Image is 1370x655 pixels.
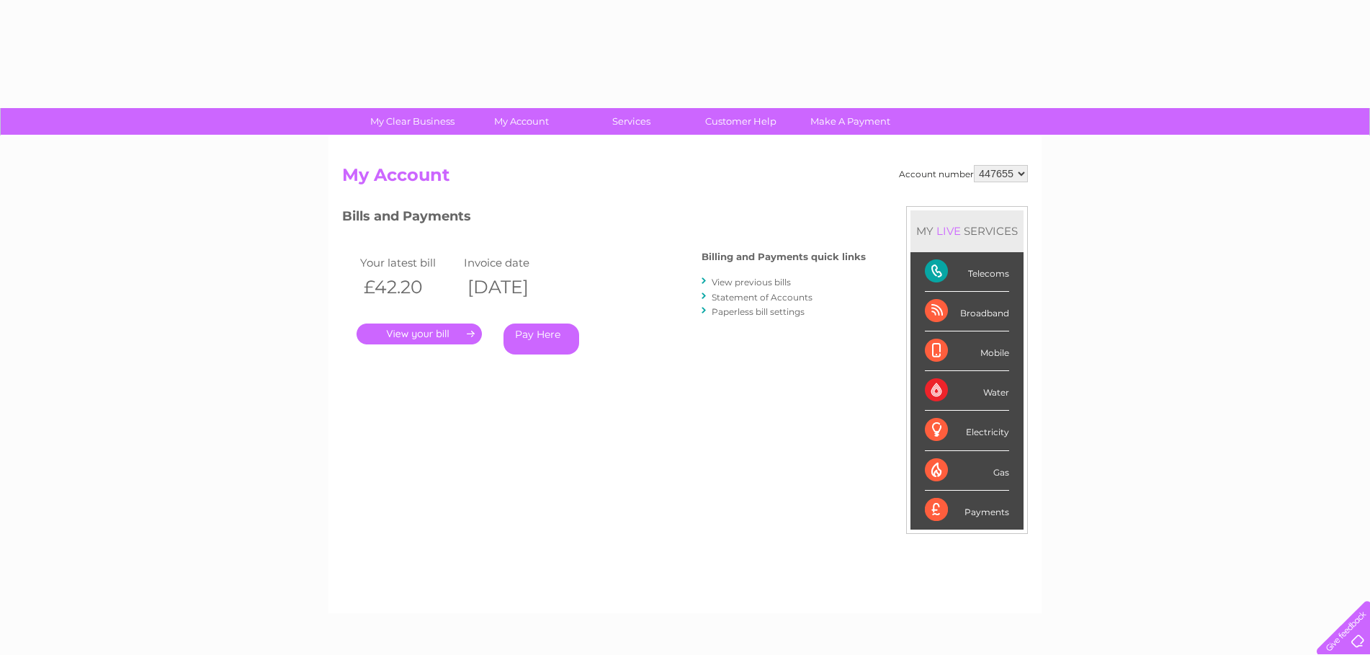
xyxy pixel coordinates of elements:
div: Gas [925,451,1009,491]
div: Payments [925,491,1009,530]
div: LIVE [934,224,964,238]
a: Services [572,108,691,135]
h4: Billing and Payments quick links [702,251,866,262]
div: Broadband [925,292,1009,331]
a: My Account [462,108,581,135]
a: Pay Here [503,324,579,355]
div: Mobile [925,331,1009,371]
a: Statement of Accounts [712,292,812,303]
a: . [357,324,482,344]
h3: Bills and Payments [342,206,866,231]
div: Telecoms [925,252,1009,292]
div: Electricity [925,411,1009,450]
a: View previous bills [712,277,791,288]
td: Invoice date [460,253,564,272]
div: Account number [899,165,1028,182]
th: £42.20 [357,272,460,302]
a: Paperless bill settings [712,306,805,317]
div: Water [925,371,1009,411]
a: Customer Help [681,108,800,135]
a: My Clear Business [353,108,472,135]
td: Your latest bill [357,253,460,272]
div: MY SERVICES [910,210,1024,251]
a: Make A Payment [791,108,910,135]
th: [DATE] [460,272,564,302]
h2: My Account [342,165,1028,192]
